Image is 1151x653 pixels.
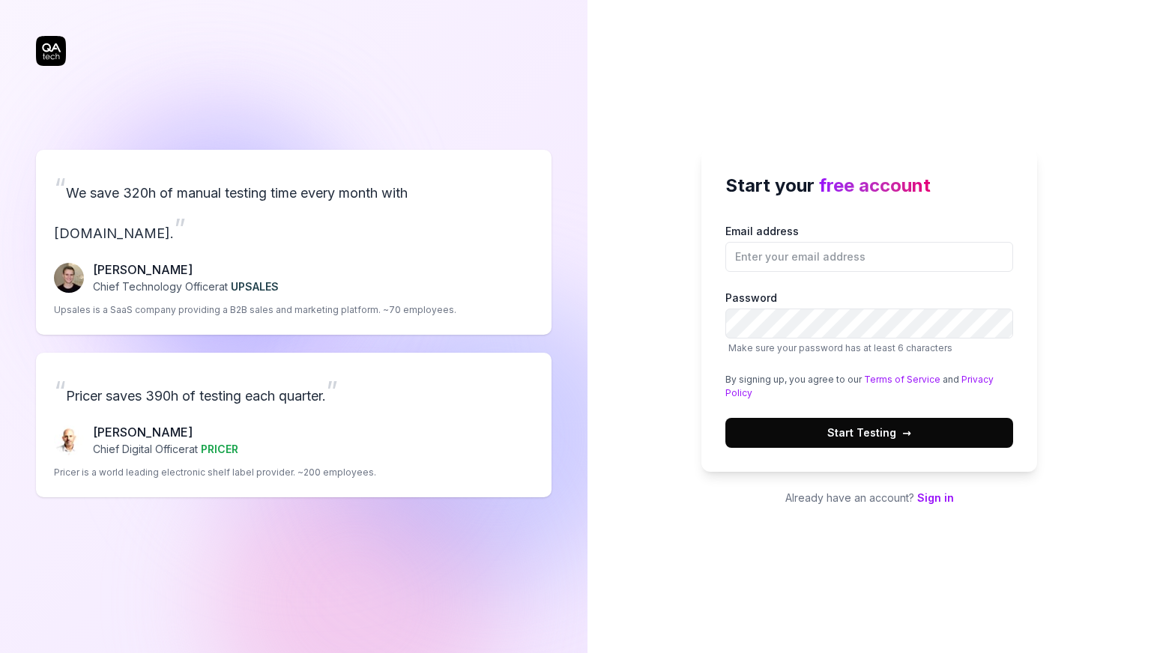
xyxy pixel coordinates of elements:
a: Sign in [917,491,954,504]
p: Already have an account? [701,490,1037,505]
span: → [902,425,911,440]
p: Pricer saves 390h of testing each quarter. [54,371,534,411]
span: Start Testing [827,425,911,440]
span: free account [819,174,931,196]
h2: Start your [725,172,1013,199]
a: “We save 320h of manual testing time every month with [DOMAIN_NAME].”Fredrik Seidl[PERSON_NAME]Ch... [36,150,552,335]
p: Upsales is a SaaS company providing a B2B sales and marketing platform. ~70 employees. [54,303,456,317]
p: Chief Digital Officer at [93,441,238,457]
span: ” [326,374,338,407]
p: [PERSON_NAME] [93,261,279,279]
p: [PERSON_NAME] [93,423,238,441]
a: “Pricer saves 390h of testing each quarter.”Chris Chalkitis[PERSON_NAME]Chief Digital Officerat P... [36,353,552,497]
label: Password [725,290,1013,355]
span: ” [174,212,186,245]
input: PasswordMake sure your password has at least 6 characters [725,309,1013,338]
div: By signing up, you agree to our and [725,373,1013,400]
button: Start Testing→ [725,418,1013,448]
p: Chief Technology Officer at [93,279,279,294]
input: Email address [725,242,1013,272]
img: Chris Chalkitis [54,425,84,455]
p: We save 320h of manual testing time every month with [DOMAIN_NAME]. [54,168,534,249]
span: UPSALES [231,280,279,293]
a: Privacy Policy [725,374,994,398]
p: Pricer is a world leading electronic shelf label provider. ~200 employees. [54,466,376,479]
span: “ [54,374,66,407]
img: Fredrik Seidl [54,263,84,293]
span: Make sure your password has at least 6 characters [728,342,952,353]
label: Email address [725,223,1013,272]
span: “ [54,171,66,204]
a: Terms of Service [864,374,940,385]
span: PRICER [201,443,238,455]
